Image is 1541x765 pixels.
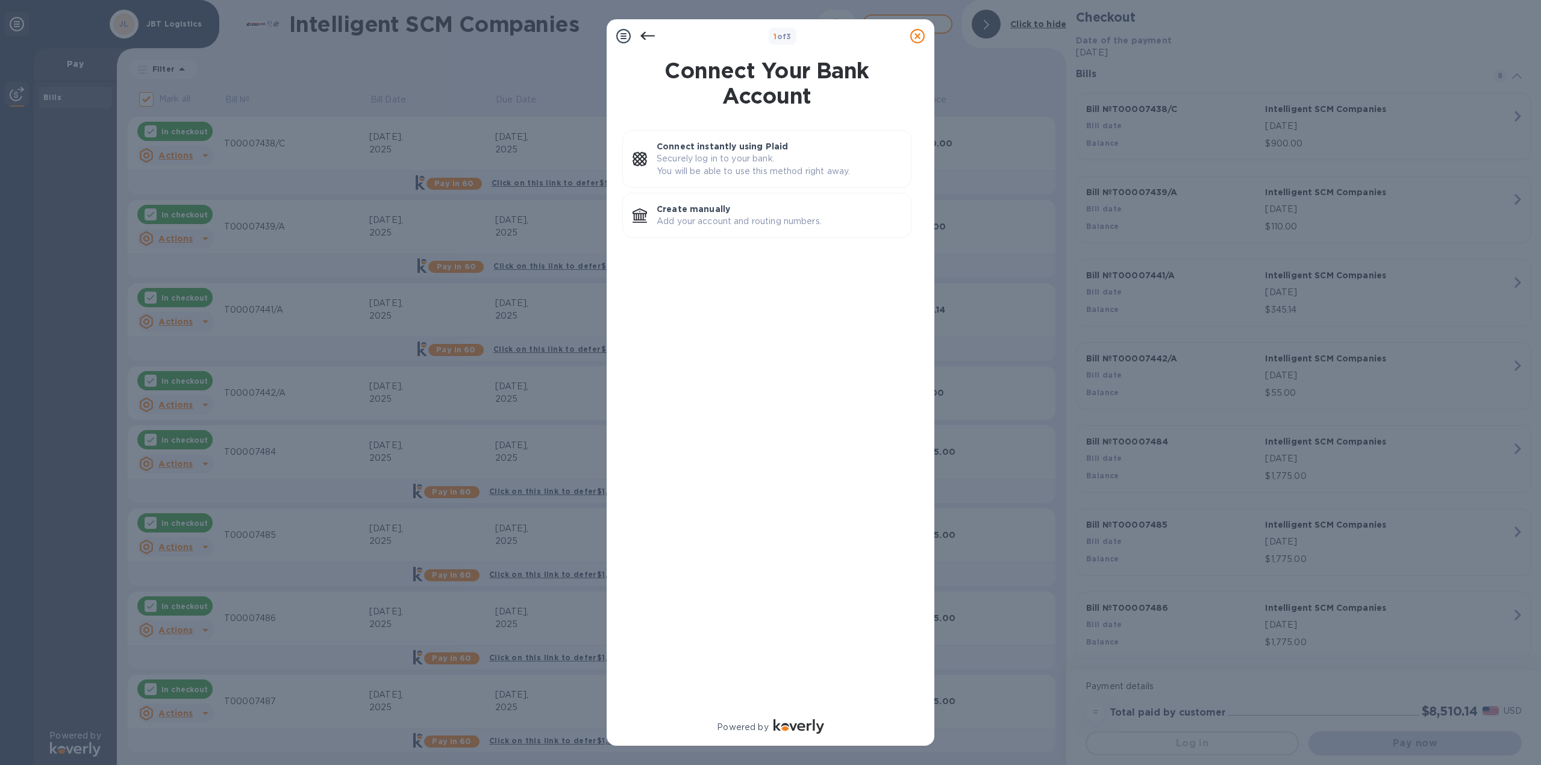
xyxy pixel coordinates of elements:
[717,721,768,734] p: Powered by
[657,215,901,228] p: Add your account and routing numbers.
[657,152,901,178] p: Securely log in to your bank. You will be able to use this method right away.
[774,32,777,41] span: 1
[617,58,916,108] h1: Connect Your Bank Account
[774,719,824,734] img: Logo
[774,32,792,41] b: of 3
[657,203,901,215] p: Create manually
[657,140,901,152] p: Connect instantly using Plaid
